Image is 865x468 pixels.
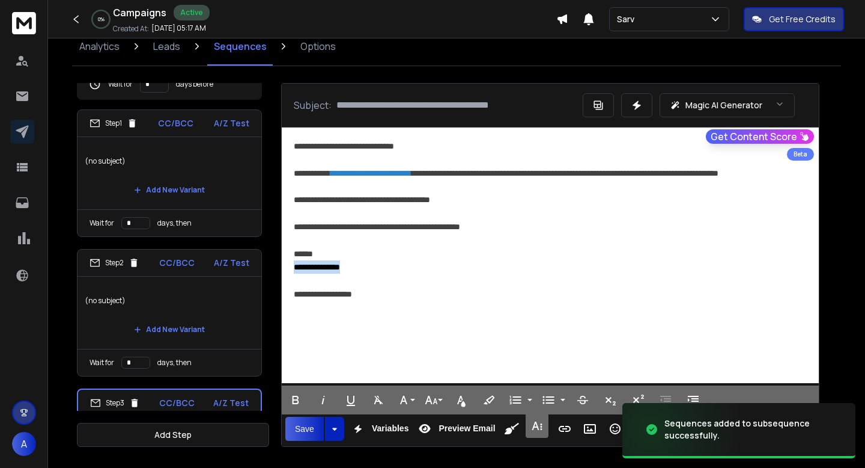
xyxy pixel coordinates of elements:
a: Options [293,27,343,66]
button: Save [285,417,324,441]
button: Get Free Credits [744,7,844,31]
button: Superscript [627,388,649,412]
button: Emoticons [604,417,627,441]
button: Insert Image (⌘P) [578,417,601,441]
p: Wait for [90,358,114,368]
button: Clear Formatting [367,388,390,412]
p: A/Z Test [214,257,249,269]
p: Analytics [79,39,120,54]
button: Magic AI Generator [660,93,795,117]
a: Analytics [72,27,127,66]
button: Add New Variant [124,318,214,342]
p: Created At: [113,24,149,34]
button: Ordered List [525,388,535,412]
span: Preview Email [436,423,497,434]
p: Magic AI Generator [685,99,762,111]
button: Get Content Score [706,129,814,144]
h1: Campaigns [113,5,166,20]
div: Sequences added to subsequence successfully. [664,417,841,442]
p: Sarv [617,13,639,25]
p: days, then [157,218,192,228]
p: [DATE] 05:17 AM [151,23,206,33]
button: Unordered List [558,388,568,412]
img: image [622,394,742,466]
button: Unordered List [537,388,560,412]
p: A/Z Test [214,117,249,129]
li: Step2CC/BCCA/Z Test(no subject)Add New VariantWait fordays, then [77,249,262,377]
p: Sequences [214,39,267,54]
p: CC/BCC [159,397,195,409]
p: days, then [157,358,192,368]
p: Wait for [108,79,133,89]
div: Step 1 [90,118,138,129]
div: Step 3 [90,398,140,408]
p: CC/BCC [159,257,195,269]
p: Subject: [294,98,332,112]
p: Leads [153,39,180,54]
button: Subscript [599,388,622,412]
button: Strikethrough (⌘S) [571,388,594,412]
button: A [12,432,36,456]
button: Font Size [422,388,445,412]
button: Ordered List [504,388,527,412]
li: Step1CC/BCCA/Z Test(no subject)Add New VariantWait fordays, then [77,109,262,237]
button: Background Color [478,388,500,412]
a: Sequences [207,27,274,66]
button: Underline (⌘U) [339,388,362,412]
button: Font Family [395,388,417,412]
button: Decrease Indent (⌘[) [654,388,677,412]
p: CC/BCC [158,117,193,129]
p: Wait for [90,218,114,228]
p: Get Free Credits [769,13,836,25]
p: A/Z Test [213,397,249,409]
button: Add New Variant [124,178,214,202]
div: Beta [787,148,814,161]
div: Active [174,5,210,20]
p: (no subject) [85,284,254,318]
span: Variables [369,423,411,434]
p: Options [300,39,336,54]
div: Step 2 [90,257,139,268]
button: Increase Indent (⌘]) [682,388,705,412]
a: Leads [146,27,187,66]
p: days before [176,79,213,89]
button: Variables [347,417,411,441]
button: Add Step [77,423,269,447]
p: 0 % [98,16,105,23]
p: (no subject) [85,144,254,178]
button: Preview Email [413,417,497,441]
